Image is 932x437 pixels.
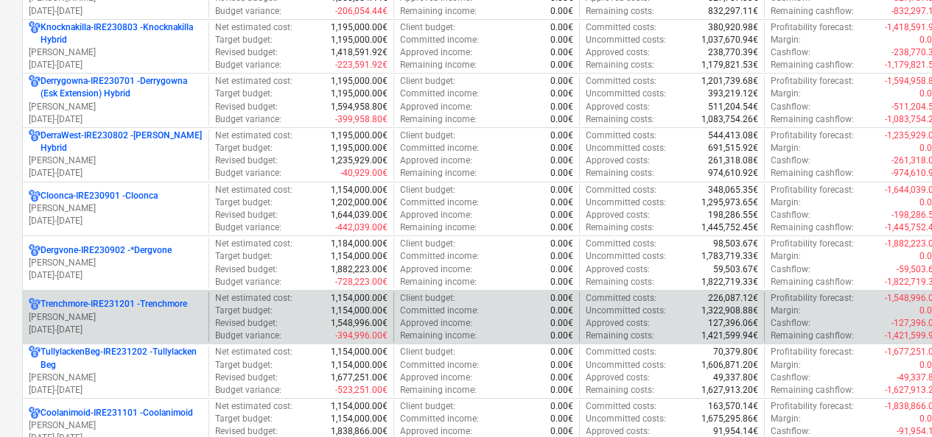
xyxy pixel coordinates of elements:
p: 1,627,913.20€ [701,384,758,397]
p: Approved income : [400,263,472,276]
p: Remaining cashflow : [771,5,854,18]
p: [DATE] - [DATE] [29,113,203,126]
p: Remaining costs : [586,113,654,126]
p: Profitability forecast : [771,21,854,34]
p: Uncommitted costs : [586,250,666,263]
p: [DATE] - [DATE] [29,59,203,71]
p: Target budget : [215,413,273,425]
p: [PERSON_NAME] [29,202,203,215]
p: Target budget : [215,250,273,263]
p: 127,396.06€ [708,317,758,330]
div: Project has multi currencies enabled [29,75,41,100]
p: Uncommitted costs : [586,413,666,425]
p: 59,503.67€ [713,263,758,276]
p: Committed costs : [586,292,656,305]
p: 0.00€ [550,359,573,372]
p: Budget variance : [215,384,281,397]
p: Client budget : [400,129,455,142]
p: Budget variance : [215,221,281,234]
p: Uncommitted costs : [586,359,666,372]
p: -40,929.00€ [340,167,388,180]
p: Cashflow : [771,372,810,384]
p: 238,770.39€ [708,46,758,59]
p: Remaining income : [400,113,477,126]
p: Cashflow : [771,46,810,59]
p: 691,515.92€ [708,142,758,154]
p: Committed income : [400,359,479,372]
p: [PERSON_NAME] [29,154,203,167]
p: 1,195,000.00€ [331,75,388,88]
p: 1,418,591.92€ [331,46,388,59]
p: Approved income : [400,317,472,330]
p: Committed income : [400,34,479,46]
p: Profitability forecast : [771,184,854,196]
p: Target budget : [215,359,273,372]
p: 1,037,670.94€ [701,34,758,46]
p: Approved income : [400,154,472,167]
p: Uncommitted costs : [586,34,666,46]
p: Trenchmore-IRE231201 - Trenchmore [41,298,187,310]
div: DerraWest-IRE230802 -[PERSON_NAME] Hybrid[PERSON_NAME][DATE]-[DATE] [29,129,203,180]
p: 1,154,000.00€ [331,346,388,358]
p: 348,065.35€ [708,184,758,196]
p: 0.00€ [550,5,573,18]
p: Remaining costs : [586,276,654,288]
p: 1,154,000.00€ [331,359,388,372]
p: Committed income : [400,305,479,317]
p: Revised budget : [215,101,278,113]
p: Target budget : [215,196,273,209]
p: 198,286.55€ [708,209,758,221]
p: 226,087.12€ [708,292,758,305]
p: [DATE] - [DATE] [29,167,203,180]
iframe: Chat Widget [858,366,932,437]
p: 1,201,739.68€ [701,75,758,88]
p: [PERSON_NAME] [29,419,203,432]
p: Derrygowna-IRE230701 - Derrygowna (Esk Extension) Hybrid [41,75,203,100]
div: Project has multi currencies enabled [29,244,41,257]
p: 1,322,908.88€ [701,305,758,317]
p: 0.00€ [550,238,573,250]
p: 1,548,996.00€ [331,317,388,330]
p: Client budget : [400,238,455,250]
p: 0.00€ [550,129,573,142]
p: Remaining income : [400,59,477,71]
p: Committed costs : [586,184,656,196]
p: [DATE] - [DATE] [29,324,203,336]
p: Target budget : [215,142,273,154]
p: [DATE] - [DATE] [29,384,203,397]
p: Margin : [771,359,801,372]
p: Dergvone-IRE230902 - *Dergvone [41,244,172,257]
p: 0.00€ [550,184,573,196]
p: 0.00€ [550,75,573,88]
p: Net estimated cost : [215,400,292,413]
p: Remaining cashflow : [771,221,854,234]
p: Client budget : [400,75,455,88]
p: Margin : [771,305,801,317]
p: 1,195,000.00€ [331,142,388,154]
p: Remaining costs : [586,330,654,342]
div: Project has multi currencies enabled [29,190,41,202]
p: [PERSON_NAME] [29,46,203,59]
p: 70,379.80€ [713,346,758,358]
p: 1,606,871.20€ [701,359,758,372]
div: TullylackenBeg-IRE231202 -Tullylacken Beg[PERSON_NAME][DATE]-[DATE] [29,346,203,397]
p: 1,154,000.00€ [331,305,388,317]
p: Target budget : [215,34,273,46]
p: Margin : [771,250,801,263]
p: Client budget : [400,292,455,305]
p: Net estimated cost : [215,346,292,358]
p: Committed income : [400,250,479,263]
p: Cashflow : [771,101,810,113]
p: 0.00€ [550,292,573,305]
p: 98,503.67€ [713,238,758,250]
p: DerraWest-IRE230802 - [PERSON_NAME] Hybrid [41,129,203,154]
p: Profitability forecast : [771,400,854,413]
p: 1,202,000.00€ [331,196,388,209]
p: 0.00€ [550,154,573,167]
p: Approved costs : [586,101,650,113]
p: Committed income : [400,413,479,425]
p: 1,154,000.00€ [331,413,388,425]
p: Remaining costs : [586,384,654,397]
p: Uncommitted costs : [586,196,666,209]
p: Net estimated cost : [215,184,292,196]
